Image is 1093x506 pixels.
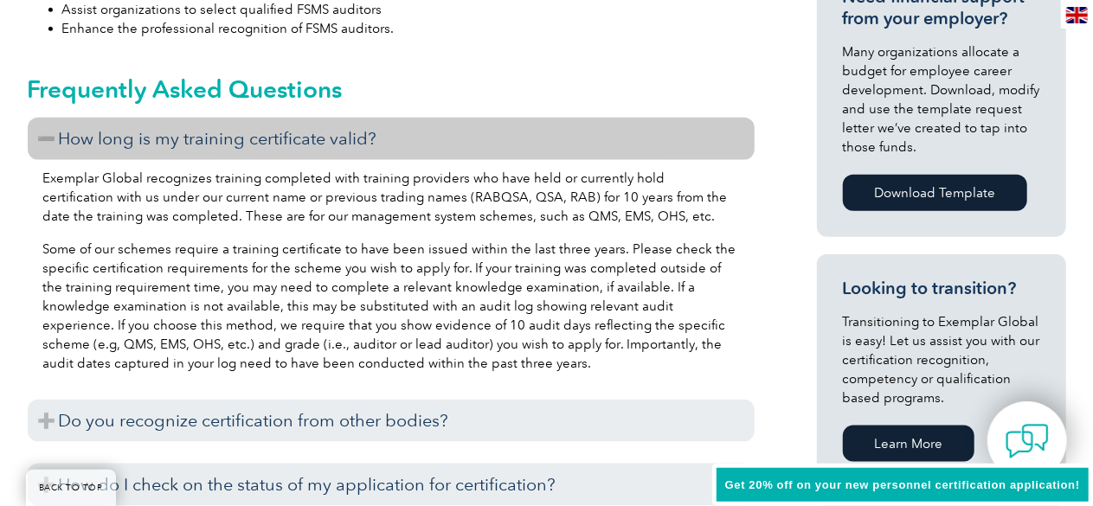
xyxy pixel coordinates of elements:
p: Many organizations allocate a budget for employee career development. Download, modify and use th... [843,42,1040,157]
h3: How do I check on the status of my application for certification? [28,464,755,506]
h3: How long is my training certificate valid? [28,118,755,160]
h3: Do you recognize certification from other bodies? [28,400,755,442]
h2: Frequently Asked Questions [28,75,755,103]
a: Download Template [843,175,1027,211]
p: Transitioning to Exemplar Global is easy! Let us assist you with our certification recognition, c... [843,312,1040,407]
h3: Looking to transition? [843,278,1040,299]
li: Enhance the professional recognition of FSMS auditors. [62,19,755,38]
span: Get 20% off on your new personnel certification application! [725,478,1080,491]
img: contact-chat.png [1006,420,1049,463]
a: BACK TO TOP [26,470,116,506]
img: en [1066,7,1088,23]
p: Exemplar Global recognizes training completed with training providers who have held or currently ... [43,169,739,226]
a: Learn More [843,426,974,462]
p: Some of our schemes require a training certificate to have been issued within the last three year... [43,240,739,373]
